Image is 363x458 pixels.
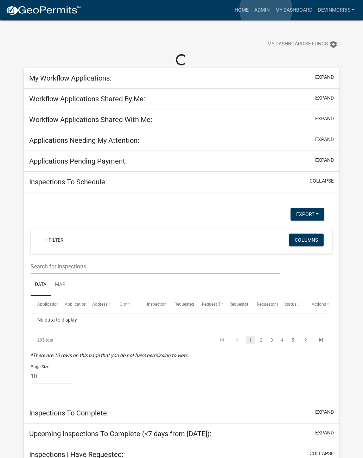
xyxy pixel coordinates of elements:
span: Application Type [65,302,97,307]
li: page 3 [266,334,277,346]
a: Map [51,274,70,296]
h5: Inspections To Complete: [29,409,109,417]
a: My Dashboard [273,4,315,17]
a: 4 [278,336,286,344]
button: expand [315,157,334,164]
a: + Filter [39,234,69,246]
i: *There are 10 rows on this page that you do not have permission to view. [31,352,188,358]
button: expand [315,94,334,102]
datatable-header-cell: City [113,296,140,313]
a: Data [31,274,51,296]
a: go to first page [215,336,229,344]
datatable-header-cell: Status [278,296,305,313]
datatable-header-cell: Requested Date [168,296,195,313]
div: collapse [24,192,340,403]
div: No data to display [31,313,333,331]
li: page 2 [256,334,266,346]
a: Home [232,4,251,17]
datatable-header-cell: Request Time (am/pm) [195,296,223,313]
h5: My Workflow Applications: [29,74,112,82]
span: Address [92,302,108,307]
button: expand [315,74,334,81]
li: page 1 [245,334,256,346]
a: 3 [267,336,276,344]
button: expand [315,408,334,416]
button: My Dashboard Settingssettings [262,37,343,51]
a: Devinmorris [315,4,357,17]
datatable-header-cell: Application [31,296,58,313]
datatable-header-cell: Address [85,296,113,313]
button: collapse [310,450,334,457]
button: expand [315,429,334,437]
a: go to next page [299,336,312,344]
datatable-header-cell: Requestor Name [223,296,250,313]
span: City [120,302,127,307]
span: Application [37,302,59,307]
a: 2 [257,336,265,344]
span: Actions [312,302,326,307]
datatable-header-cell: Inspection Type [140,296,168,313]
h5: Applications Pending Payment: [29,157,127,165]
span: Inspection Type [147,302,177,307]
li: page 5 [287,334,298,346]
div: 205 total [31,331,90,349]
i: settings [329,40,338,49]
span: My Dashboard Settings [267,40,328,49]
h5: Upcoming Inspections To Complete (<7 days from [DATE]): [29,430,211,438]
a: 1 [246,336,255,344]
button: collapse [310,177,334,185]
h5: Workflow Applications Shared With Me: [29,115,152,124]
datatable-header-cell: Application Type [58,296,85,313]
h5: Workflow Applications Shared By Me: [29,95,145,103]
button: Columns [289,234,324,246]
h5: Inspections To Schedule: [29,178,107,186]
span: Request Time (am/pm) [202,302,246,307]
a: Admin [251,4,273,17]
a: 5 [288,336,297,344]
a: go to previous page [231,336,244,344]
button: expand [315,115,334,122]
datatable-header-cell: Requestor Phone [250,296,278,313]
span: Requestor Name [229,302,261,307]
span: Requested Date [174,302,204,307]
a: go to last page [314,336,328,344]
button: Export [291,208,324,221]
li: page 4 [277,334,287,346]
button: expand [315,136,334,143]
datatable-header-cell: Actions [305,296,332,313]
span: Status [284,302,297,307]
input: Search for inspections [31,259,281,274]
span: Requestor Phone [257,302,289,307]
h5: Applications Needing My Attention: [29,136,139,145]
